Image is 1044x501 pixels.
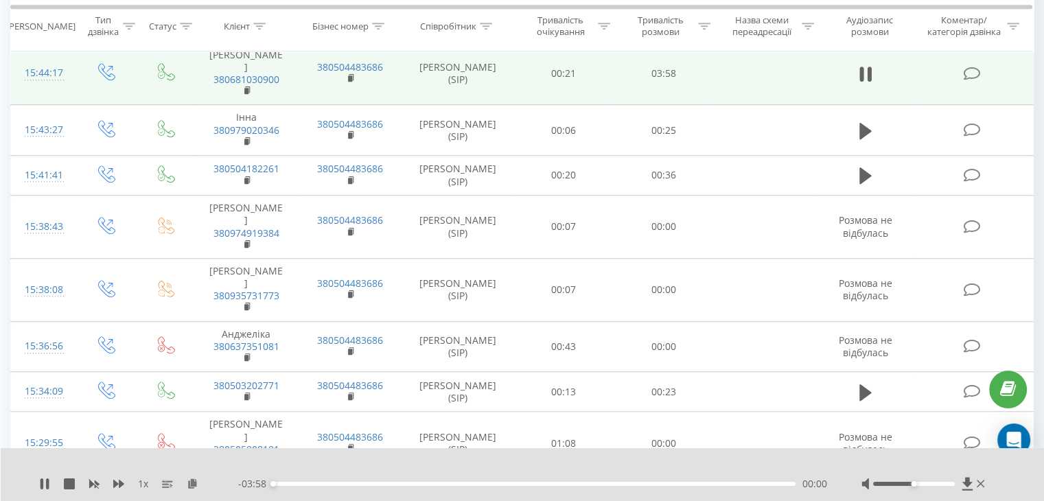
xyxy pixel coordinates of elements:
[86,14,119,38] div: Тип дзвінка
[614,155,713,195] td: 00:36
[317,60,383,73] a: 380504483686
[25,430,61,456] div: 15:29:55
[213,162,279,175] a: 380504182261
[614,105,713,156] td: 00:25
[614,258,713,321] td: 00:00
[238,477,273,491] span: - 03:58
[317,162,383,175] a: 380504483686
[614,412,713,475] td: 00:00
[194,412,298,475] td: [PERSON_NAME]
[213,226,279,240] a: 380974919384
[997,423,1030,456] div: Open Intercom Messenger
[402,196,514,259] td: [PERSON_NAME] (SIP)
[25,162,61,189] div: 15:41:41
[402,321,514,372] td: [PERSON_NAME] (SIP)
[317,277,383,290] a: 380504483686
[614,321,713,372] td: 00:00
[514,412,614,475] td: 01:08
[514,196,614,259] td: 00:07
[402,372,514,412] td: [PERSON_NAME] (SIP)
[402,105,514,156] td: [PERSON_NAME] (SIP)
[526,14,595,38] div: Тривалість очікування
[514,258,614,321] td: 00:07
[224,20,250,32] div: Клієнт
[312,20,369,32] div: Бізнес номер
[194,105,298,156] td: Інна
[25,213,61,240] div: 15:38:43
[514,372,614,412] td: 00:13
[923,14,1004,38] div: Коментар/категорія дзвінка
[6,20,76,32] div: [PERSON_NAME]
[317,430,383,443] a: 380504483686
[194,321,298,372] td: Анджеліка
[194,258,298,321] td: [PERSON_NAME]
[317,379,383,392] a: 380504483686
[213,124,279,137] a: 380979020346
[614,42,713,105] td: 03:58
[514,321,614,372] td: 00:43
[25,60,61,86] div: 15:44:17
[213,73,279,86] a: 380681030900
[25,117,61,143] div: 15:43:27
[514,105,614,156] td: 00:06
[614,372,713,412] td: 00:23
[839,430,892,456] span: Розмова не відбулась
[194,196,298,259] td: [PERSON_NAME]
[514,155,614,195] td: 00:20
[802,477,827,491] span: 00:00
[213,340,279,353] a: 380637351081
[626,14,695,38] div: Тривалість розмови
[25,333,61,360] div: 15:36:56
[420,20,476,32] div: Співробітник
[138,477,148,491] span: 1 x
[402,155,514,195] td: [PERSON_NAME] (SIP)
[194,42,298,105] td: [PERSON_NAME]
[514,42,614,105] td: 00:21
[402,42,514,105] td: [PERSON_NAME] (SIP)
[317,334,383,347] a: 380504483686
[911,481,916,487] div: Accessibility label
[839,213,892,239] span: Розмова не відбулась
[317,117,383,130] a: 380504483686
[614,196,713,259] td: 00:00
[839,334,892,359] span: Розмова не відбулась
[149,20,176,32] div: Статус
[726,14,798,38] div: Назва схеми переадресації
[213,289,279,302] a: 380935731773
[402,258,514,321] td: [PERSON_NAME] (SIP)
[213,443,279,456] a: 380505908191
[270,481,276,487] div: Accessibility label
[317,213,383,226] a: 380504483686
[25,277,61,303] div: 15:38:08
[839,277,892,302] span: Розмова не відбулась
[830,14,910,38] div: Аудіозапис розмови
[402,412,514,475] td: [PERSON_NAME] (SIP)
[213,379,279,392] a: 380503202771
[25,378,61,405] div: 15:34:09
